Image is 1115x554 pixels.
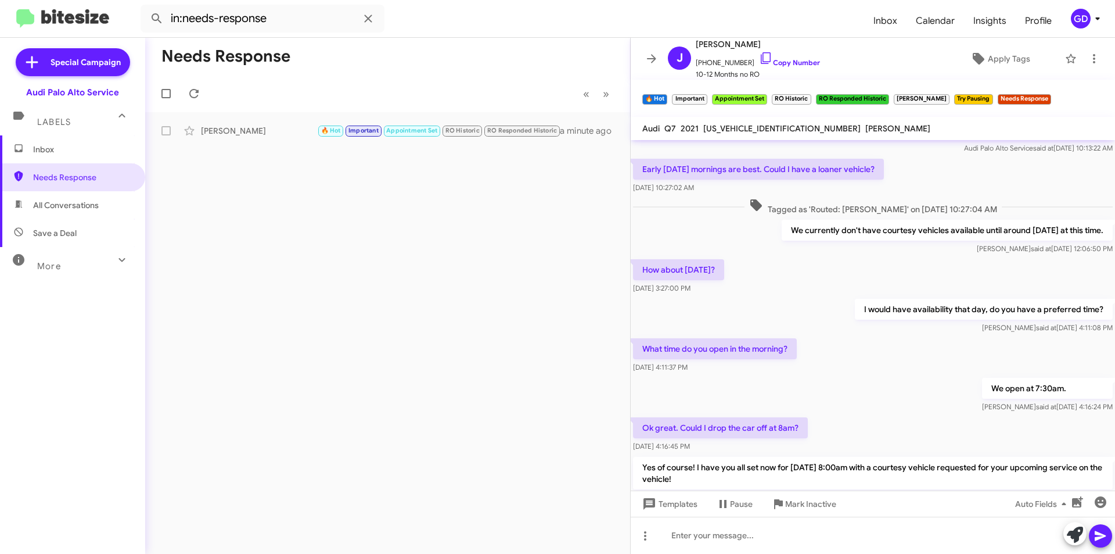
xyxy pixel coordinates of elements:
[855,299,1113,320] p: I would have availability that day, do you have a preferred time?
[1031,244,1051,253] span: said at
[633,159,884,180] p: Early [DATE] mornings are best. Could I have a loaner vehicle?
[954,94,992,105] small: Try Pausing
[988,48,1030,69] span: Apply Tags
[51,56,121,68] span: Special Campaign
[33,171,132,183] span: Needs Response
[816,94,889,105] small: RO Responded Historic
[161,47,290,66] h1: Needs Response
[560,125,621,137] div: a minute ago
[33,199,99,211] span: All Conversations
[864,4,907,38] a: Inbox
[633,457,1113,489] p: Yes of course! I have you all set now for [DATE] 8:00am with a courtesy vehicle requested for you...
[762,494,846,514] button: Mark Inactive
[577,82,616,106] nav: Page navigation example
[633,259,724,280] p: How about [DATE]?
[1006,494,1080,514] button: Auto Fields
[782,220,1113,241] p: We currently don't have courtesy vehicles available until around [DATE] at this time.
[386,127,437,134] span: Appointment Set
[964,4,1016,38] a: Insights
[772,94,811,105] small: RO Historic
[696,37,820,51] span: [PERSON_NAME]
[759,58,820,67] a: Copy Number
[982,402,1113,411] span: [PERSON_NAME] [DATE] 4:16:24 PM
[487,127,557,134] span: RO Responded Historic
[696,69,820,80] span: 10-12 Months no RO
[642,123,660,134] span: Audi
[681,123,699,134] span: 2021
[664,123,676,134] span: Q7
[37,117,71,127] span: Labels
[26,87,119,98] div: Audi Palo Alto Service
[141,5,384,33] input: Search
[677,49,683,67] span: J
[33,227,77,239] span: Save a Deal
[445,127,480,134] span: RO Historic
[576,82,596,106] button: Previous
[1036,323,1056,332] span: said at
[907,4,964,38] a: Calendar
[865,123,930,134] span: [PERSON_NAME]
[1036,402,1056,411] span: said at
[707,494,762,514] button: Pause
[16,48,130,76] a: Special Campaign
[642,94,667,105] small: 🔥 Hot
[977,244,1113,253] span: [PERSON_NAME] [DATE] 12:06:50 PM
[317,124,560,137] div: Would that also be listed on the tire?
[964,144,1113,152] span: Audi Palo Alto Service [DATE] 10:13:22 AM
[730,494,753,514] span: Pause
[640,494,697,514] span: Templates
[1016,4,1061,38] a: Profile
[348,127,379,134] span: Important
[696,51,820,69] span: [PHONE_NUMBER]
[631,494,707,514] button: Templates
[201,125,317,137] div: [PERSON_NAME]
[583,87,589,101] span: «
[982,378,1113,399] p: We open at 7:30am.
[633,363,688,371] span: [DATE] 4:11:37 PM
[321,127,341,134] span: 🔥 Hot
[37,261,61,271] span: More
[894,94,949,105] small: [PERSON_NAME]
[633,442,690,451] span: [DATE] 4:16:45 PM
[633,284,690,292] span: [DATE] 3:27:00 PM
[1071,9,1091,28] div: GD
[633,183,694,192] span: [DATE] 10:27:02 AM
[1033,144,1053,152] span: said at
[982,323,1113,332] span: [PERSON_NAME] [DATE] 4:11:08 PM
[33,144,132,155] span: Inbox
[1015,494,1071,514] span: Auto Fields
[998,94,1051,105] small: Needs Response
[672,94,707,105] small: Important
[712,94,767,105] small: Appointment Set
[633,338,797,359] p: What time do you open in the morning?
[1061,9,1102,28] button: GD
[940,48,1059,69] button: Apply Tags
[785,494,836,514] span: Mark Inactive
[744,198,1002,215] span: Tagged as 'Routed: [PERSON_NAME]' on [DATE] 10:27:04 AM
[603,87,609,101] span: »
[633,417,808,438] p: Ok great. Could I drop the car off at 8am?
[596,82,616,106] button: Next
[703,123,861,134] span: [US_VEHICLE_IDENTIFICATION_NUMBER]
